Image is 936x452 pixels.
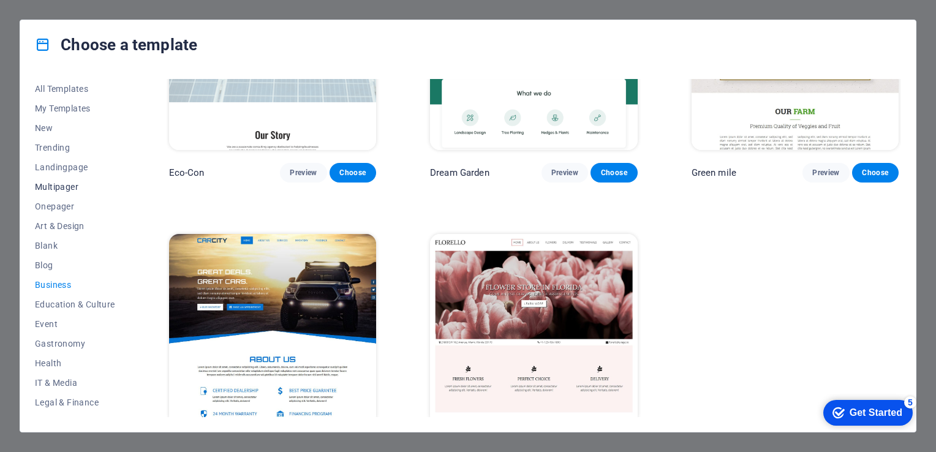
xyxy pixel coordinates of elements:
[35,202,115,211] span: Onepager
[35,182,115,192] span: Multipager
[35,84,115,94] span: All Templates
[35,280,115,290] span: Business
[35,397,115,407] span: Legal & Finance
[35,378,115,388] span: IT & Media
[330,163,376,183] button: Choose
[280,163,326,183] button: Preview
[35,275,115,295] button: Business
[35,393,115,412] button: Legal & Finance
[35,295,115,314] button: Education & Culture
[35,99,115,118] button: My Templates
[35,255,115,275] button: Blog
[35,104,115,113] span: My Templates
[430,234,637,425] img: Florello
[35,216,115,236] button: Art & Design
[91,2,103,15] div: 5
[812,168,839,178] span: Preview
[169,167,205,179] p: Eco-Con
[290,168,317,178] span: Preview
[35,79,115,99] button: All Templates
[35,339,115,348] span: Gastronomy
[10,6,99,32] div: Get Started 5 items remaining, 0% complete
[339,168,366,178] span: Choose
[692,167,736,179] p: Green mile
[35,412,115,432] button: Non-Profit
[35,236,115,255] button: Blank
[430,167,489,179] p: Dream Garden
[35,123,115,133] span: New
[35,373,115,393] button: IT & Media
[35,353,115,373] button: Health
[35,221,115,231] span: Art & Design
[35,358,115,368] span: Health
[551,168,578,178] span: Preview
[591,163,637,183] button: Choose
[852,163,899,183] button: Choose
[35,241,115,250] span: Blank
[35,138,115,157] button: Trending
[35,299,115,309] span: Education & Culture
[35,334,115,353] button: Gastronomy
[35,118,115,138] button: New
[35,162,115,172] span: Landingpage
[35,157,115,177] button: Landingpage
[35,197,115,216] button: Onepager
[35,177,115,197] button: Multipager
[35,143,115,153] span: Trending
[600,168,627,178] span: Choose
[35,35,197,55] h4: Choose a template
[862,168,889,178] span: Choose
[802,163,849,183] button: Preview
[542,163,588,183] button: Preview
[35,314,115,334] button: Event
[35,319,115,329] span: Event
[36,13,89,24] div: Get Started
[169,234,376,425] img: CarCity
[35,260,115,270] span: Blog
